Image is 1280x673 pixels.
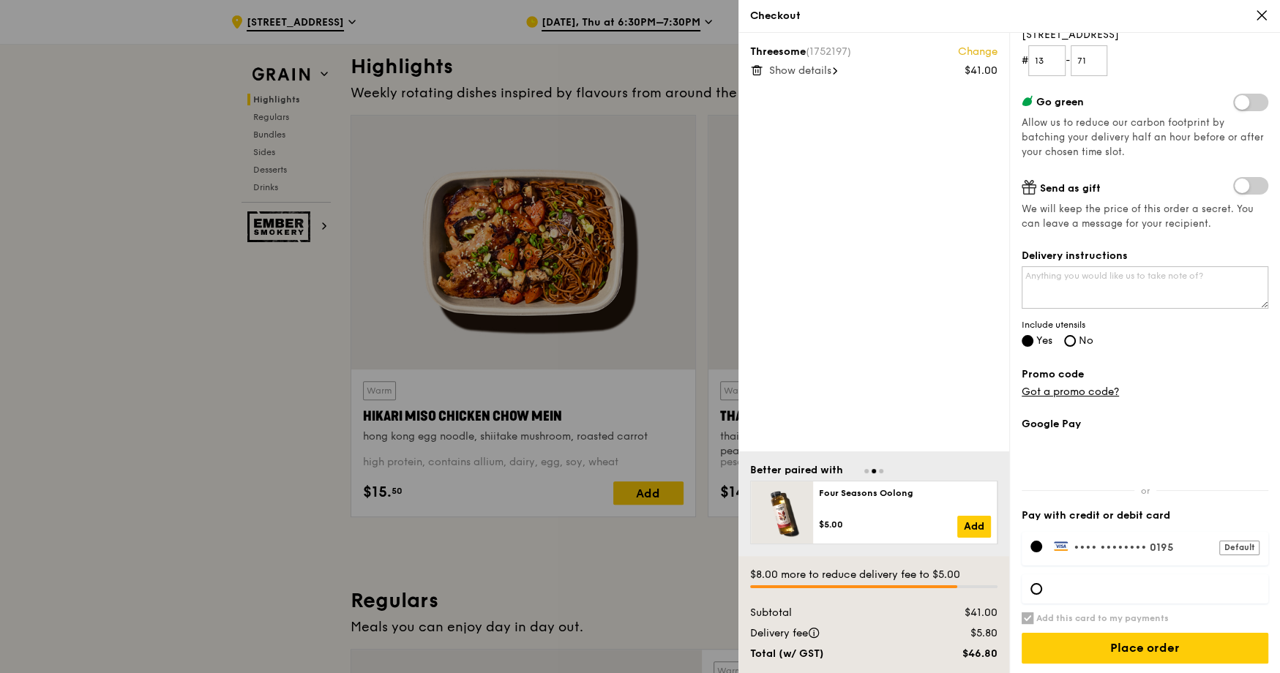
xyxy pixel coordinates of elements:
span: •••• •••• [1073,541,1123,554]
span: We will keep the price of this order a secret. You can leave a message for your recipient. [1022,202,1268,231]
img: Payment by Visa [1054,541,1069,551]
div: Checkout [750,9,1268,23]
span: [STREET_ADDRESS] [1022,28,1268,42]
input: Place order [1022,633,1268,663]
label: Promo code [1022,367,1268,382]
span: No [1079,334,1093,347]
span: (1752197) [806,45,851,58]
div: Four Seasons Oolong [819,487,991,499]
div: Better paired with [750,463,843,478]
span: Yes [1036,334,1052,347]
iframe: Secure payment button frame [1022,440,1268,473]
span: Send as gift [1040,182,1101,195]
div: $5.80 [918,626,1006,641]
div: $5.00 [819,519,957,530]
a: Got a promo code? [1022,386,1119,398]
div: Total (w/ GST) [741,647,918,661]
div: $8.00 more to reduce delivery fee to $5.00 [750,568,998,582]
input: Unit [1071,45,1108,76]
div: Threesome [750,45,998,59]
label: Google Pay [1022,417,1268,432]
div: Delivery fee [741,626,918,641]
input: Floor [1028,45,1066,76]
input: Yes [1022,335,1033,347]
a: Add [957,516,991,538]
span: Show details [769,64,831,77]
form: # - [1022,45,1268,76]
span: Go green [1036,96,1084,108]
label: Pay with credit or debit card [1022,508,1268,523]
h6: Add this card to my payments [1036,612,1169,624]
span: Allow us to reduce our carbon footprint by batching your delivery half an hour before or after yo... [1022,117,1264,158]
div: Subtotal [741,606,918,620]
label: •••• 0195 [1054,541,1260,554]
div: $41.00 [918,606,1006,620]
span: Go to slide 2 [872,469,876,473]
input: Add this card to my payments [1022,612,1033,624]
div: $41.00 [965,64,998,78]
label: Delivery instructions [1022,249,1268,263]
input: No [1064,335,1076,347]
div: Default [1219,541,1260,555]
span: Include utensils [1022,319,1268,331]
a: Change [958,45,998,59]
span: Go to slide 3 [879,469,883,473]
iframe: Secure card payment input frame [1054,583,1260,595]
div: $46.80 [918,647,1006,661]
span: Go to slide 1 [864,469,869,473]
